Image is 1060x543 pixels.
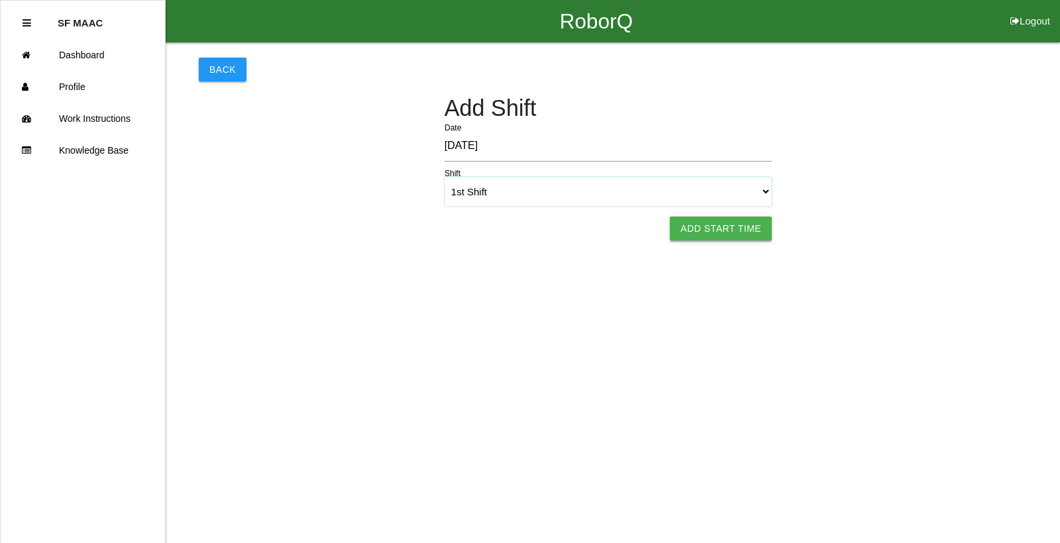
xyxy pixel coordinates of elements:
button: Add Start Time [670,217,772,240]
p: SF MAAC [58,7,103,28]
a: Work Instructions [1,103,165,134]
a: Profile [1,71,165,103]
div: Close [23,7,31,39]
label: Date [445,122,461,134]
h4: Add Shift [445,96,772,121]
label: Shift [445,168,460,179]
button: Back [199,58,246,81]
a: Dashboard [1,39,165,71]
a: Knowledge Base [1,134,165,166]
